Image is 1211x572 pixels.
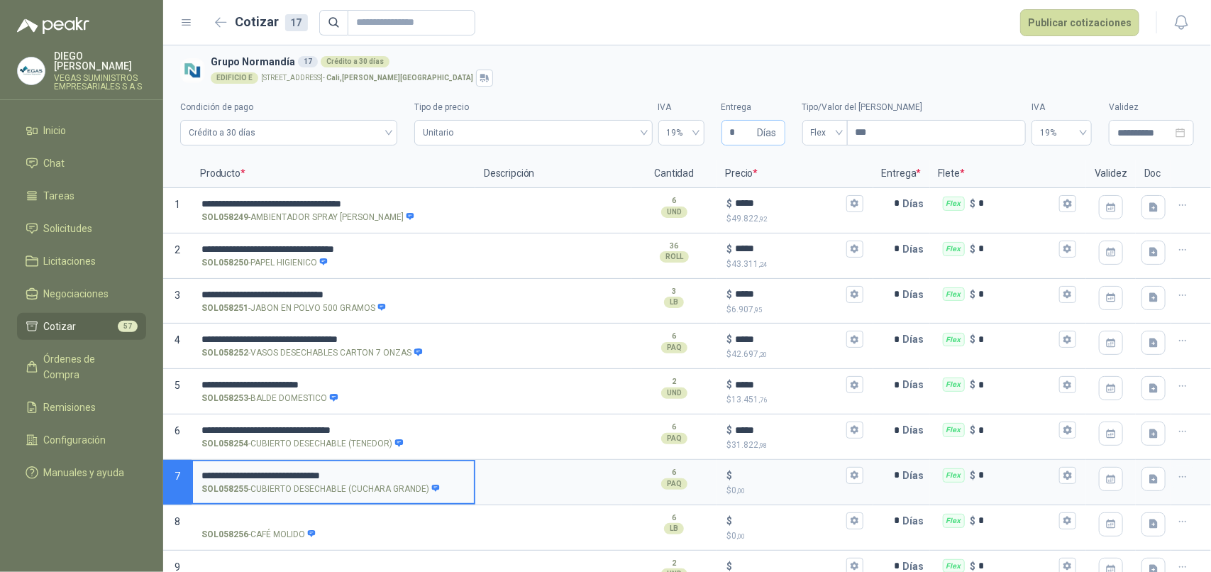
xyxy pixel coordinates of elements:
input: SOL058251-JABON EN POLVO 500 GRAMOS [201,290,465,300]
label: IVA [1032,101,1092,114]
p: 6 [672,512,676,524]
p: Días [903,189,930,218]
p: $ [726,529,863,543]
input: $$13.451,76 [735,380,843,390]
p: $ [971,468,976,483]
span: Crédito a 30 días [189,122,389,143]
p: Días [903,280,930,309]
p: $ [971,513,976,529]
span: Negociaciones [44,286,109,302]
p: 2 [672,558,676,569]
input: SOL058254-CUBIERTO DESECHABLE (TENEDOR) [201,425,465,436]
p: Precio [717,160,873,188]
span: 4 [175,334,180,346]
span: 13.451 [731,395,767,405]
span: ,24 [758,260,767,268]
span: Solicitudes [44,221,93,236]
a: Negociaciones [17,280,146,307]
strong: SOL058251 [201,302,248,315]
p: Descripción [475,160,631,188]
img: Company Logo [180,58,205,83]
p: $ [971,196,976,211]
a: Órdenes de Compra [17,346,146,388]
p: Días [903,370,930,399]
h3: Grupo Normandía [211,54,1188,70]
button: $$42.697,20 [846,331,863,348]
div: 17 [298,56,318,67]
button: Flex $ [1059,241,1076,258]
span: Inicio [44,123,67,138]
span: 49.822 [731,214,767,224]
h2: Cotizar [236,12,308,32]
input: SOL058250-PAPEL HIGIENICO [201,244,465,255]
p: $ [726,422,732,438]
span: 19% [1040,122,1083,143]
span: 42.697 [731,349,767,359]
span: 57 [118,321,138,332]
button: $$6.907,95 [846,286,863,303]
p: - CUBIERTO DESECHABLE (CUCHARA GRANDE) [201,483,441,496]
strong: SOL058255 [201,483,248,496]
p: $ [726,377,732,392]
input: Flex $ [979,243,1056,254]
img: Logo peakr [17,17,89,34]
p: $ [971,377,976,392]
p: Flete [930,160,1086,188]
strong: SOL058254 [201,437,248,451]
div: LB [664,523,684,534]
a: Tareas [17,182,146,209]
label: Entrega [721,101,785,114]
p: - CAFÉ MOLIDO [201,528,316,541]
strong: SOL058249 [201,211,248,224]
div: UND [661,207,687,218]
span: 43.311 [731,259,767,269]
input: Flex $ [979,380,1056,390]
p: Días [903,325,930,353]
button: Flex $ [1059,331,1076,348]
p: $ [971,422,976,438]
span: Cotizar [44,319,77,334]
span: ,20 [758,351,767,358]
label: Validez [1109,101,1194,114]
div: EDIFICIO E [211,72,258,84]
span: ,95 [753,306,762,314]
p: 6 [672,195,676,207]
div: Flex [943,197,965,211]
a: Remisiones [17,394,146,421]
span: 1 [175,199,180,210]
input: $ [735,561,843,571]
span: 7 [175,471,180,482]
button: $$43.311,24 [846,241,863,258]
input: $$49.822,92 [735,198,843,209]
button: Flex $ [1059,512,1076,529]
p: [STREET_ADDRESS] - [261,75,473,82]
input: SOL058252-VASOS DESECHABLES CARTON 7 ONZAS [201,334,465,345]
p: Días [903,235,930,263]
p: $ [726,303,863,317]
p: 3 [672,286,676,297]
p: $ [726,468,732,483]
p: $ [726,439,863,452]
span: Configuración [44,432,106,448]
p: - JABON EN POLVO 500 GRAMOS [201,302,387,315]
p: $ [726,196,732,211]
input: Flex $ [979,289,1056,299]
span: ,00 [736,532,745,540]
a: Configuración [17,427,146,453]
div: PAQ [661,433,687,444]
div: PAQ [661,478,687,490]
input: Flex $ [979,334,1056,345]
p: - VASOS DESECHABLES CARTON 7 ONZAS [201,346,423,360]
a: Licitaciones [17,248,146,275]
p: - CUBIERTO DESECHABLE (TENEDOR) [201,437,404,451]
p: - AMBIENTADOR SPRAY [PERSON_NAME] [201,211,415,224]
p: Cantidad [631,160,717,188]
p: 6 [672,467,676,478]
p: Producto [192,160,475,188]
button: $$31.822,98 [846,422,863,439]
input: $$0,00 [735,470,843,480]
button: Flex $ [1059,376,1076,393]
span: 6.907 [731,304,762,314]
div: PAQ [661,342,687,353]
p: $ [726,393,863,407]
